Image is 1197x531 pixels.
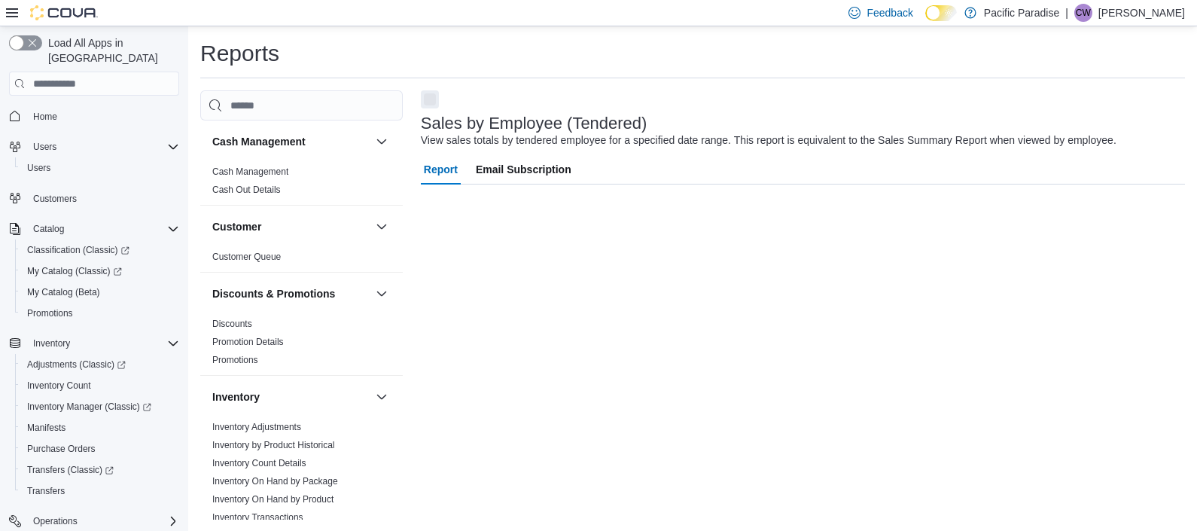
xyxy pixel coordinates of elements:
span: Inventory [27,334,179,352]
span: Catalog [33,223,64,235]
button: Users [15,157,185,179]
a: Inventory Adjustments [212,422,301,432]
span: Home [27,106,179,125]
h1: Reports [200,38,279,69]
span: Purchase Orders [21,440,179,458]
button: Purchase Orders [15,438,185,459]
span: Classification (Classic) [27,244,129,256]
span: Catalog [27,220,179,238]
span: Users [33,141,56,153]
span: Home [33,111,57,123]
button: Inventory Count [15,375,185,396]
button: Customer [373,218,391,236]
span: Email Subscription [476,154,571,185]
h3: Sales by Employee (Tendered) [421,114,647,133]
span: Transfers [21,482,179,500]
span: Cash Management [212,166,288,178]
div: Cash Management [200,163,403,205]
button: Cash Management [373,133,391,151]
a: Inventory Manager (Classic) [15,396,185,417]
button: Catalog [3,218,185,240]
span: Feedback [867,5,912,20]
a: Customer Queue [212,252,281,262]
button: Customers [3,188,185,209]
a: Inventory Count [21,377,97,395]
span: Customers [27,189,179,208]
button: Discounts & Promotions [373,285,391,303]
span: Cash Out Details [212,184,281,196]
p: | [1065,4,1068,22]
a: My Catalog (Classic) [15,261,185,282]
span: My Catalog (Classic) [27,265,122,277]
span: Users [27,162,50,174]
a: Purchase Orders [21,440,102,458]
a: Inventory On Hand by Product [212,494,334,505]
span: Transfers (Classic) [21,461,179,479]
a: My Catalog (Beta) [21,283,106,301]
button: Promotions [15,303,185,324]
div: Customer [200,248,403,272]
button: Users [27,138,62,156]
button: Inventory [373,388,391,406]
span: Inventory Count Details [212,457,306,469]
span: Promotions [21,304,179,322]
span: Transfers [27,485,65,497]
span: Inventory Transactions [212,511,303,523]
span: My Catalog (Beta) [21,283,179,301]
div: Carson Wilson [1074,4,1092,22]
span: Inventory On Hand by Product [212,493,334,505]
a: Classification (Classic) [15,240,185,261]
a: Home [27,108,63,126]
button: Operations [27,512,84,530]
button: Manifests [15,417,185,438]
span: Report [424,154,458,185]
span: Customer Queue [212,251,281,263]
span: Operations [33,515,78,527]
span: Users [21,159,179,177]
h3: Inventory [212,389,260,404]
h3: Discounts & Promotions [212,286,335,301]
button: Catalog [27,220,70,238]
button: Customer [212,219,370,234]
span: Inventory Count [27,380,91,392]
button: Home [3,105,185,127]
a: Inventory Transactions [212,512,303,523]
a: Classification (Classic) [21,241,136,259]
p: Pacific Paradise [984,4,1059,22]
a: Customers [27,190,83,208]
button: Inventory [212,389,370,404]
span: Adjustments (Classic) [27,359,126,371]
h3: Cash Management [212,134,306,149]
a: Inventory On Hand by Package [212,476,338,487]
span: Classification (Classic) [21,241,179,259]
input: Dark Mode [925,5,957,21]
a: Discounts [212,319,252,329]
a: Transfers (Classic) [21,461,120,479]
a: Promotions [21,304,79,322]
span: Promotions [212,354,258,366]
a: Inventory by Product Historical [212,440,335,450]
span: Promotions [27,307,73,319]
span: Manifests [21,419,179,437]
button: Transfers [15,481,185,502]
span: Purchase Orders [27,443,96,455]
span: Adjustments (Classic) [21,356,179,374]
a: My Catalog (Classic) [21,262,128,280]
a: Cash Management [212,166,288,177]
span: Inventory Manager (Classic) [27,401,151,413]
a: Adjustments (Classic) [15,354,185,375]
a: Users [21,159,56,177]
button: Next [421,90,439,108]
span: Discounts [212,318,252,330]
span: Inventory Manager (Classic) [21,398,179,416]
div: Discounts & Promotions [200,315,403,375]
span: My Catalog (Beta) [27,286,100,298]
span: Manifests [27,422,65,434]
a: Cash Out Details [212,185,281,195]
div: View sales totals by tendered employee for a specified date range. This report is equivalent to t... [421,133,1116,148]
a: Inventory Count Details [212,458,306,468]
a: Promotion Details [212,337,284,347]
p: [PERSON_NAME] [1098,4,1185,22]
a: Inventory Manager (Classic) [21,398,157,416]
button: Inventory [27,334,76,352]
